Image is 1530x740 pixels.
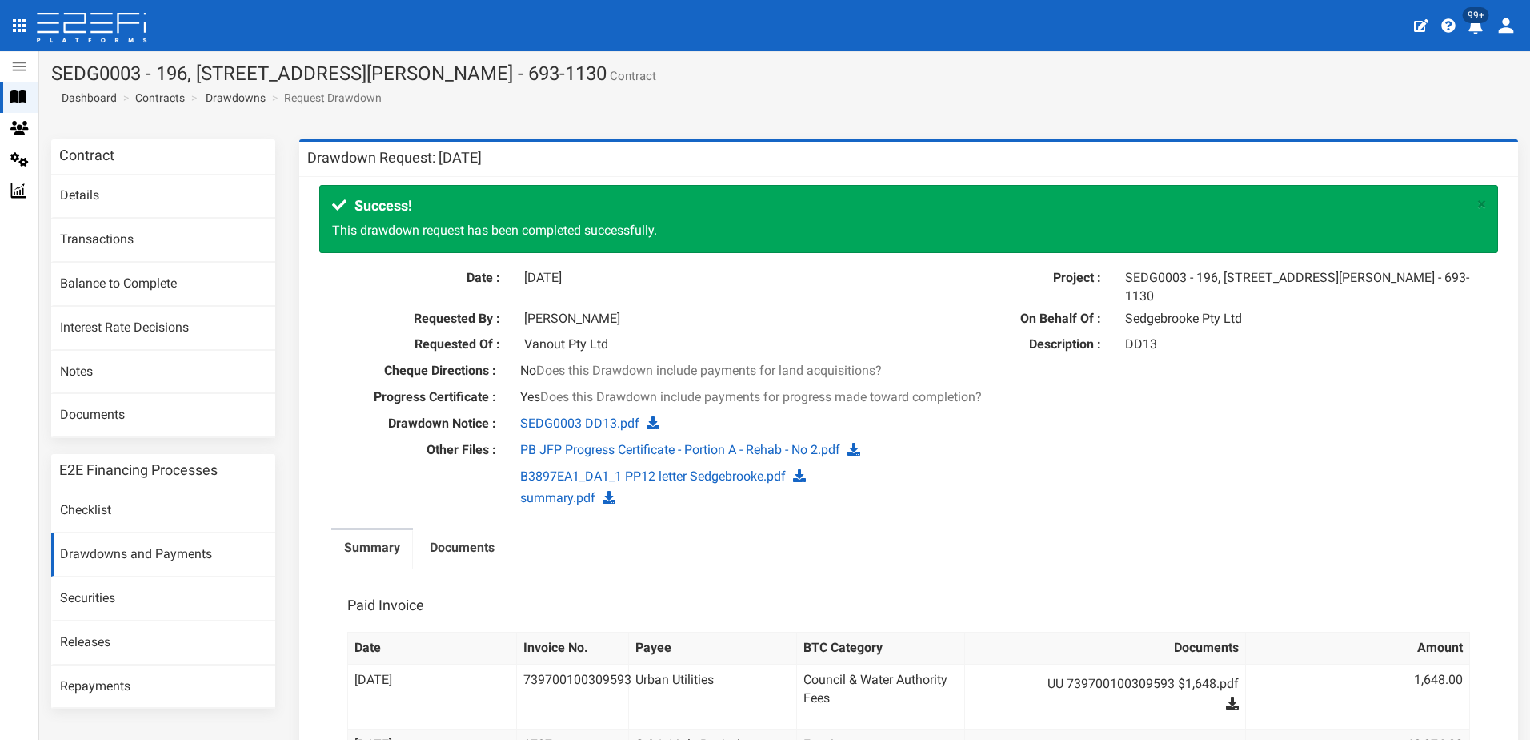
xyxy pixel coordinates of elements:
[59,463,218,477] h3: E2E Financing Processes
[51,219,275,262] a: Transactions
[1113,310,1498,328] div: Sedgebrooke Pty Ltd
[59,148,114,163] h3: Contract
[607,70,656,82] small: Contract
[51,621,275,665] a: Releases
[512,310,897,328] div: [PERSON_NAME]
[516,633,628,665] th: Invoice No.
[921,269,1113,288] label: Project :
[348,664,516,729] td: [DATE]
[512,269,897,288] div: [DATE]
[307,388,507,407] label: Progress Certificate :
[307,415,507,433] label: Drawdown Notice :
[307,441,507,460] label: Other Files :
[348,633,516,665] th: Date
[206,90,266,106] a: Drawdowns
[55,91,117,104] span: Dashboard
[520,490,595,505] a: summary.pdf
[797,664,965,729] td: Council & Water Authority Fees
[331,530,413,570] a: Summary
[540,389,982,404] span: Does this Drawdown include payments for progress made toward completion?
[1245,664,1469,729] td: 1,648.00
[347,598,424,613] h3: Paid Invoice
[430,539,495,557] label: Documents
[520,416,639,431] a: SEDG0003 DD13.pdf
[508,362,1310,380] div: No
[512,336,897,354] div: Vanout Pty Ltd
[520,442,840,457] a: PB JFP Progress Certificate - Portion A - Rehab - No 2.pdf
[51,307,275,350] a: Interest Rate Decisions
[965,633,1245,665] th: Documents
[921,336,1113,354] label: Description :
[319,185,1498,253] div: This drawdown request has been completed successfully.
[51,489,275,533] a: Checklist
[51,533,275,577] a: Drawdowns and Payments
[307,362,507,380] label: Cheque Directions :
[55,90,117,106] a: Dashboard
[51,263,275,306] a: Balance to Complete
[1113,336,1498,354] div: DD13
[135,90,185,106] a: Contracts
[319,269,511,288] label: Date :
[508,388,1310,407] div: Yes
[51,63,1518,84] h1: SEDG0003 - 196, [STREET_ADDRESS][PERSON_NAME] - 693-1130
[319,310,511,328] label: Requested By :
[51,577,275,621] a: Securities
[307,151,482,165] h3: Drawdown Request: [DATE]
[520,469,786,484] a: B3897EA1_DA1_1 PP12 letter Sedgebrooke.pdf
[1477,196,1486,213] button: ×
[987,671,1238,697] a: UU 739700100309593 $1,648.pdf
[1113,269,1498,306] div: SEDG0003 - 196, [STREET_ADDRESS][PERSON_NAME] - 693-1130
[344,539,400,557] label: Summary
[51,666,275,709] a: Repayments
[536,363,882,378] span: Does this Drawdown include payments for land acquisitions?
[417,530,507,570] a: Documents
[628,633,796,665] th: Payee
[51,351,275,394] a: Notes
[268,90,382,106] li: Request Drawdown
[628,664,796,729] td: Urban Utilities
[516,664,628,729] td: 739700100309593
[332,198,1469,214] h4: Success!
[51,175,275,218] a: Details
[319,336,511,354] label: Requested Of :
[797,633,965,665] th: BTC Category
[51,394,275,437] a: Documents
[921,310,1113,328] label: On Behalf Of :
[1245,633,1469,665] th: Amount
